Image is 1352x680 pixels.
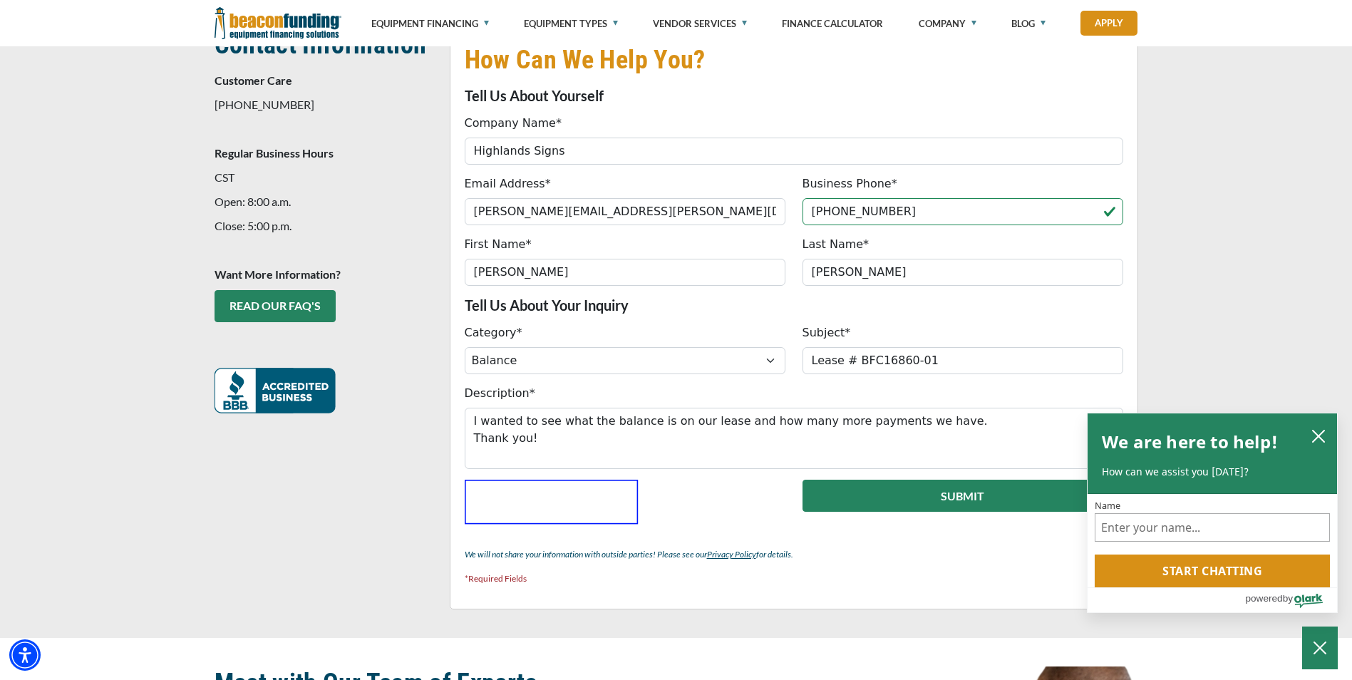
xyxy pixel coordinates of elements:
button: close chatbox [1307,426,1330,445]
p: How can we assist you [DATE]? [1102,465,1323,479]
div: olark chatbox [1087,413,1338,614]
strong: Customer Care [215,73,292,87]
a: Powered by Olark [1245,588,1337,612]
h2: How Can We Help You? [465,43,1123,76]
label: Company Name* [465,115,562,132]
p: We will not share your information with outside parties! Please see our for details. [465,546,1123,563]
label: Email Address* [465,175,551,192]
strong: Regular Business Hours [215,146,334,160]
label: First Name* [465,236,532,253]
a: Apply [1080,11,1137,36]
button: Submit [803,480,1123,512]
input: (555) 555-5555 [803,198,1123,225]
label: Subject* [803,324,851,341]
span: by [1283,589,1293,607]
input: Beacon Funding [465,138,1123,165]
div: Accessibility Menu [9,639,41,671]
button: Close Chatbox [1302,627,1338,669]
p: [PHONE_NUMBER] [215,96,433,113]
p: Open: 8:00 a.m. [215,193,433,210]
input: Doe [803,259,1123,286]
p: Tell Us About Yourself [465,87,1123,104]
p: Tell Us About Your Inquiry [465,297,1123,314]
iframe: reCAPTCHA [465,480,638,524]
label: Description* [465,385,535,402]
label: Category* [465,324,522,341]
label: Name [1095,501,1330,510]
input: Name [1095,513,1330,542]
input: John [465,259,785,286]
p: *Required Fields [465,570,1123,587]
img: READ OUR FAQ's [215,368,336,413]
button: Start chatting [1095,555,1330,587]
p: Close: 5:00 p.m. [215,217,433,235]
a: Privacy Policy [707,549,756,560]
h2: We are here to help! [1102,428,1278,456]
a: READ OUR FAQ's - open in a new tab [215,290,336,322]
label: Last Name* [803,236,869,253]
input: jdoe@gmail.com [465,198,785,225]
p: CST [215,169,433,186]
strong: Want More Information? [215,267,341,281]
span: powered [1245,589,1282,607]
label: Business Phone* [803,175,897,192]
